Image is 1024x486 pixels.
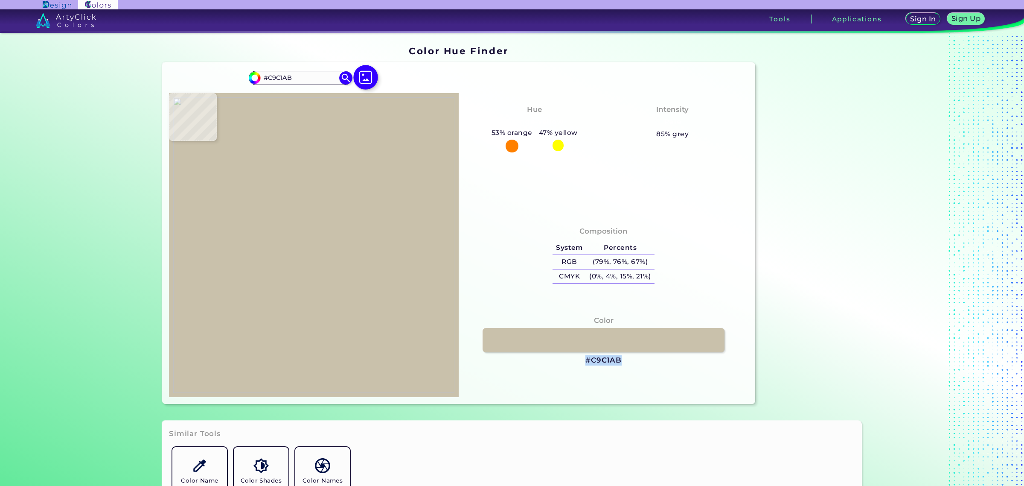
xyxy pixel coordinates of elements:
[579,225,628,237] h4: Composition
[339,71,352,84] img: icon search
[409,44,508,57] h1: Color Hue Finder
[594,314,614,327] h4: Color
[261,72,340,84] input: type color..
[656,129,689,140] h5: 85% grey
[253,458,268,473] img: icon_color_shades.svg
[553,269,586,284] h5: CMYK
[535,127,581,138] h5: 47% yellow
[949,14,983,25] a: Sign Up
[769,16,790,22] h3: Tools
[527,103,542,116] h4: Hue
[832,16,882,22] h3: Applications
[353,65,378,90] img: icon picture
[586,255,655,269] h5: (79%, 76%, 67%)
[173,97,454,393] img: 03624a75-c512-4357-baa4-2c76c9f10a83
[553,241,586,255] h5: System
[43,1,71,9] img: ArtyClick Design logo
[907,14,939,25] a: Sign In
[586,241,655,255] h5: Percents
[586,269,655,284] h5: (0%, 4%, 15%, 21%)
[488,127,535,138] h5: 53% orange
[656,103,689,116] h4: Intensity
[169,429,221,439] h3: Similar Tools
[660,117,685,127] h3: Pale
[585,355,622,366] h3: #C9C1AB
[36,13,96,28] img: logo_artyclick_colors_white.svg
[911,16,935,22] h5: Sign In
[192,458,207,473] img: icon_color_name_finder.svg
[953,15,979,22] h5: Sign Up
[502,117,567,127] h3: Orange-Yellow
[315,458,330,473] img: icon_color_names_dictionary.svg
[553,255,586,269] h5: RGB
